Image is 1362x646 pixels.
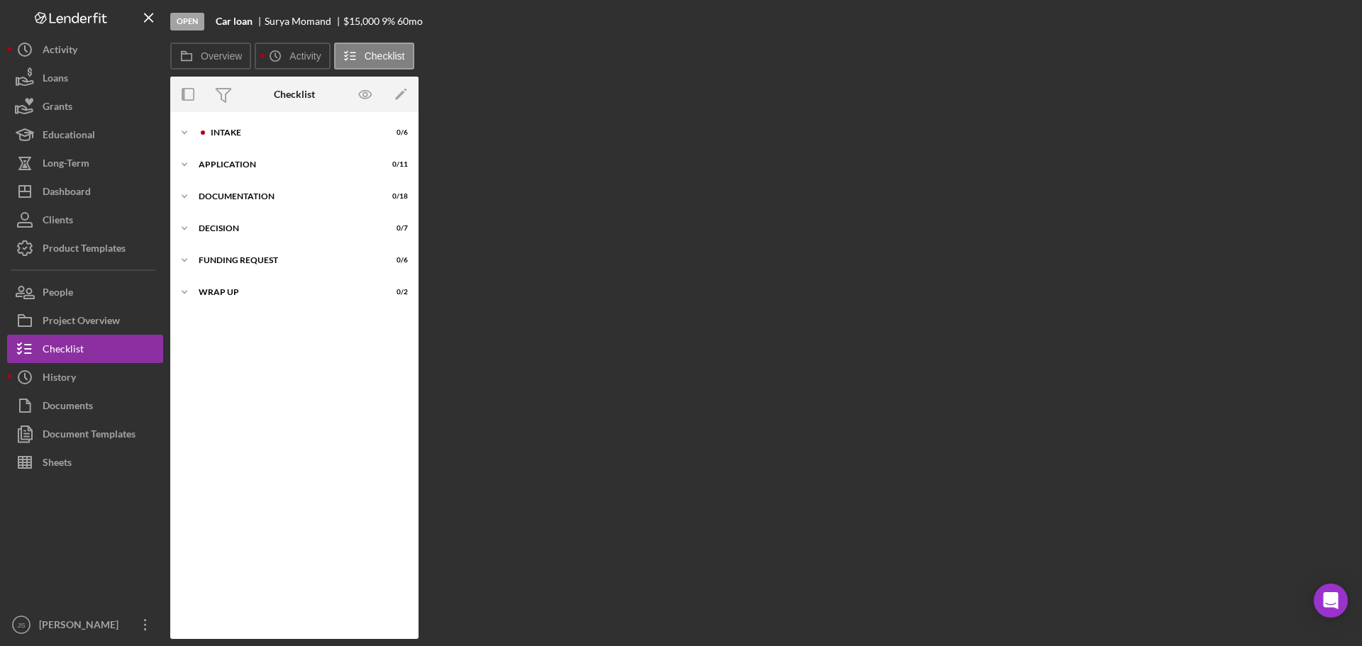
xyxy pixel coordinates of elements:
[43,149,89,181] div: Long-Term
[170,43,251,69] button: Overview
[43,121,95,152] div: Educational
[7,391,163,420] button: Documents
[7,64,163,92] button: Loans
[199,224,372,233] div: Decision
[35,611,128,642] div: [PERSON_NAME]
[7,121,163,149] button: Educational
[199,192,372,201] div: Documentation
[201,50,242,62] label: Overview
[43,363,76,395] div: History
[365,50,405,62] label: Checklist
[7,206,163,234] button: Clients
[211,128,372,137] div: Intake
[274,89,315,100] div: Checklist
[382,256,408,264] div: 0 / 6
[43,92,72,124] div: Grants
[255,43,330,69] button: Activity
[7,149,163,177] button: Long-Term
[199,256,372,264] div: Funding Request
[7,448,163,477] button: Sheets
[43,391,93,423] div: Documents
[17,621,25,629] text: JS
[7,35,163,64] button: Activity
[382,224,408,233] div: 0 / 7
[382,192,408,201] div: 0 / 18
[43,420,135,452] div: Document Templates
[7,335,163,363] button: Checklist
[382,288,408,296] div: 0 / 2
[216,16,253,27] b: Car loan
[199,160,372,169] div: Application
[382,160,408,169] div: 0 / 11
[43,234,126,266] div: Product Templates
[43,306,120,338] div: Project Overview
[43,278,73,310] div: People
[43,35,77,67] div: Activity
[170,13,204,30] div: Open
[397,16,423,27] div: 60 mo
[7,306,163,335] button: Project Overview
[7,611,163,639] button: JS[PERSON_NAME]
[382,128,408,137] div: 0 / 6
[43,448,72,480] div: Sheets
[343,15,380,27] span: $15,000
[265,16,343,27] div: Surya Momand
[1314,584,1348,618] div: Open Intercom Messenger
[43,64,68,96] div: Loans
[43,177,91,209] div: Dashboard
[199,288,372,296] div: Wrap up
[7,234,163,262] button: Product Templates
[7,420,163,448] button: Document Templates
[289,50,321,62] label: Activity
[7,363,163,391] button: History
[382,16,395,27] div: 9 %
[7,278,163,306] button: People
[43,206,73,238] div: Clients
[7,177,163,206] button: Dashboard
[7,92,163,121] button: Grants
[334,43,414,69] button: Checklist
[43,335,84,367] div: Checklist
